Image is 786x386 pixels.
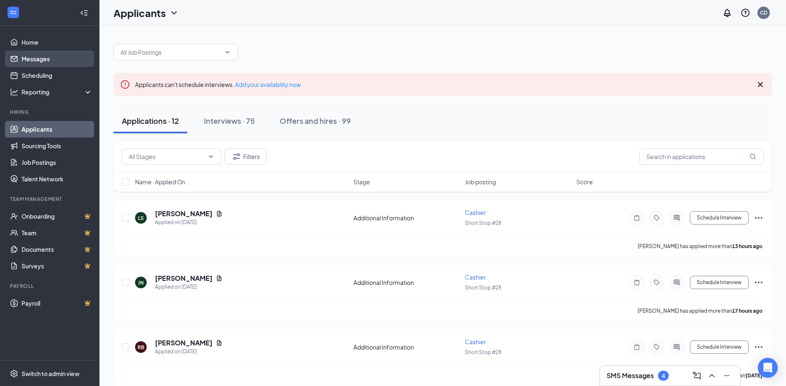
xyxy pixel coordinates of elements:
[129,152,204,161] input: All Stages
[353,178,370,186] span: Stage
[22,67,92,84] a: Scheduling
[672,279,682,286] svg: ActiveChat
[576,178,593,186] span: Score
[22,258,92,274] a: SurveysCrown
[638,243,764,250] p: [PERSON_NAME] has applied more than .
[9,8,17,17] svg: WorkstreamLogo
[690,211,749,224] button: Schedule Interview
[720,369,733,382] button: Minimize
[672,344,682,350] svg: ActiveChat
[758,358,778,378] div: Open Intercom Messenger
[652,279,662,286] svg: Tag
[216,210,222,217] svg: Document
[632,344,642,350] svg: Note
[138,215,144,222] div: LS
[632,279,642,286] svg: Note
[465,209,486,216] span: Cashier
[120,80,130,89] svg: Error
[22,34,92,51] a: Home
[745,372,762,379] b: [DATE]
[155,347,222,356] div: Applied on [DATE]
[10,88,18,96] svg: Analysis
[155,209,213,218] h5: [PERSON_NAME]
[22,88,93,96] div: Reporting
[652,344,662,350] svg: Tag
[138,344,144,351] div: RB
[22,241,92,258] a: DocumentsCrown
[690,369,704,382] button: ComposeMessage
[353,343,460,351] div: Additional Information
[169,8,179,18] svg: ChevronDown
[22,369,80,378] div: Switch to admin view
[216,275,222,282] svg: Document
[760,9,767,16] div: CD
[10,369,18,378] svg: Settings
[732,243,762,249] b: 13 hours ago
[204,116,255,126] div: Interviews · 75
[80,9,88,17] svg: Collapse
[353,278,460,287] div: Additional Information
[353,214,460,222] div: Additional Information
[465,349,501,355] span: Short Stop #28
[755,80,765,89] svg: Cross
[225,148,267,165] button: Filter Filters
[639,148,764,165] input: Search in applications
[754,277,764,287] svg: Ellipses
[22,224,92,241] a: TeamCrown
[722,371,732,381] svg: Minimize
[707,371,717,381] svg: ChevronUp
[121,48,221,57] input: All Job Postings
[10,282,91,289] div: Payroll
[280,116,351,126] div: Offers and hires · 99
[22,138,92,154] a: Sourcing Tools
[224,49,231,55] svg: ChevronDown
[114,6,166,20] h1: Applicants
[216,340,222,346] svg: Document
[465,178,496,186] span: Job posting
[10,109,91,116] div: Hiring
[22,51,92,67] a: Messages
[22,208,92,224] a: OnboardingCrown
[155,283,222,291] div: Applied on [DATE]
[754,342,764,352] svg: Ellipses
[155,218,222,227] div: Applied on [DATE]
[705,369,718,382] button: ChevronUp
[750,153,756,160] svg: MagnifyingGlass
[10,195,91,203] div: Team Management
[607,371,654,380] h3: SMS Messages
[235,81,301,88] a: Add your availability now
[465,338,486,345] span: Cashier
[138,279,144,286] div: JN
[465,285,501,291] span: Short Stop #28
[22,295,92,311] a: PayrollCrown
[465,273,486,281] span: Cashier
[740,8,750,18] svg: QuestionInfo
[672,215,682,221] svg: ActiveChat
[754,213,764,223] svg: Ellipses
[22,171,92,187] a: Talent Network
[155,274,213,283] h5: [PERSON_NAME]
[692,371,702,381] svg: ComposeMessage
[465,220,501,226] span: Short Stop #28
[652,215,662,221] svg: Tag
[732,308,762,314] b: 17 hours ago
[135,81,301,88] span: Applicants can't schedule interviews.
[638,307,764,314] p: [PERSON_NAME] has applied more than .
[690,340,749,354] button: Schedule Interview
[632,215,642,221] svg: Note
[232,152,242,162] svg: Filter
[155,338,213,347] h5: [PERSON_NAME]
[22,154,92,171] a: Job Postings
[22,121,92,138] a: Applicants
[135,178,185,186] span: Name · Applied On
[690,276,749,289] button: Schedule Interview
[722,8,732,18] svg: Notifications
[122,116,179,126] div: Applications · 12
[208,153,214,160] svg: ChevronDown
[662,372,665,379] div: 4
